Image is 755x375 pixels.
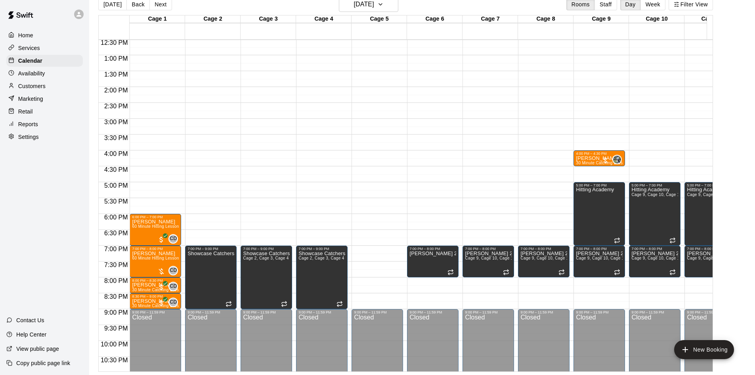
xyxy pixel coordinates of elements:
div: 7:00 PM – 8:00 PM [687,247,734,251]
div: 7:00 PM – 9:00 PM: Showcase Catchers Practice - 7-9pm [241,246,292,309]
div: Carter Davis [168,298,178,307]
button: add [674,340,734,359]
div: 7:00 PM – 8:00 PM: Marucci 2026 and 2027 [407,246,459,277]
a: Settings [6,131,83,143]
span: Recurring event [669,269,676,275]
div: 8:00 PM – 8:30 PM [132,279,179,283]
a: Calendar [6,55,83,67]
span: All customers have paid [157,299,165,307]
div: 9:00 PM – 11:59 PM [465,310,512,314]
div: 5:00 PM – 7:00 PM: Hitting Academy [684,182,736,246]
div: 9:00 PM – 11:59 PM [520,310,567,314]
div: 7:00 PM – 8:00 PM: Marucci 2026 and 2027 [684,246,736,277]
div: 9:00 PM – 11:59 PM [631,310,678,314]
p: Home [18,31,33,39]
span: Recurring event [281,301,287,307]
div: Cage 5 [352,15,407,23]
span: 6:00 PM [102,214,130,221]
span: 6:30 PM [102,230,130,237]
span: Cage 9, Cage 10, Cage 11, Cage 12, Cage 6, Cage 7, Cage 8 [576,256,693,260]
div: 6:00 PM – 7:00 PM [132,215,179,219]
span: 3:30 PM [102,135,130,141]
span: 10:30 PM [99,357,130,363]
span: 5:30 PM [102,198,130,205]
div: 7:00 PM – 8:00 PM [465,247,512,251]
div: Cage 11 [684,15,740,23]
div: Carter Davis [168,266,178,275]
p: Customers [18,82,46,90]
p: Help Center [16,331,46,338]
div: 9:00 PM – 11:59 PM [298,310,345,314]
span: Cage 9, Cage 10, Cage 11, Cage 12 [631,192,700,197]
div: 7:00 PM – 8:00 PM: 60 Minute Hitting Lesson [130,246,181,277]
span: 60 Minute Hitting Lesson [132,224,179,229]
span: 2:30 PM [102,103,130,110]
p: Availability [18,69,45,77]
a: Marketing [6,93,83,105]
span: Cage 2, Cage 3, Cage 4 [298,256,344,260]
div: 9:00 PM – 11:59 PM [687,310,734,314]
span: Recurring event [614,237,620,244]
p: Contact Us [16,316,44,324]
span: 2:00 PM [102,87,130,94]
span: Recurring event [447,269,454,275]
div: Ryan Maylie [612,155,622,164]
div: 5:00 PM – 7:00 PM: Hitting Academy [573,182,625,246]
div: Cage 10 [629,15,684,23]
div: Customers [6,80,83,92]
div: Availability [6,67,83,79]
p: View public page [16,345,59,353]
span: 7:30 PM [102,262,130,268]
p: Calendar [18,57,42,65]
a: Services [6,42,83,54]
div: 7:00 PM – 8:00 PM: Marucci 2026 and 2027 [463,246,514,277]
a: Retail [6,106,83,117]
div: 4:00 PM – 4:30 PM [576,152,623,156]
span: 12:30 PM [99,39,130,46]
span: Recurring event [336,301,343,307]
div: Cage 3 [241,15,296,23]
span: Cage 9, Cage 10, Cage 11, Cage 12, Cage 6, Cage 7, Cage 8 [465,256,582,260]
p: Reports [18,120,38,128]
a: Home [6,29,83,41]
div: 7:00 PM – 8:00 PM: Marucci 2026 and 2027 [518,246,570,277]
span: All customers have paid [157,283,165,291]
span: 30 Minute Catching Lesson [132,288,183,292]
span: Cage 2, Cage 3, Cage 4 [243,256,289,260]
span: CD [170,267,177,275]
p: Copy public page link [16,359,70,367]
span: 30 Minute Catching Lesson [576,161,627,165]
div: 9:00 PM – 11:59 PM [132,310,179,314]
img: Ryan Maylie [613,156,621,163]
div: Cage 1 [130,15,185,23]
span: Carter Davis [172,282,178,291]
a: Reports [6,118,83,130]
span: 1:00 PM [102,55,130,62]
span: 4:00 PM [102,150,130,157]
div: 9:00 PM – 11:59 PM [576,310,623,314]
span: Carter Davis [172,234,178,244]
div: 5:00 PM – 7:00 PM [631,183,678,187]
div: 5:00 PM – 7:00 PM: Hitting Academy [629,182,680,246]
div: 7:00 PM – 9:00 PM [298,247,345,251]
span: Recurring event [614,269,620,275]
p: Retail [18,108,33,115]
span: 7:00 PM [102,246,130,252]
span: Recurring event [669,237,676,244]
div: 8:00 PM – 8:30 PM: Peter Rainville [130,277,181,293]
span: 1:30 PM [102,71,130,78]
div: 7:00 PM – 8:00 PM [631,247,678,251]
div: Carter Davis [168,282,178,291]
span: Cage 9, Cage 10, Cage 11, Cage 12, Cage 6, Cage 7, Cage 8 [631,256,748,260]
div: 7:00 PM – 8:00 PM [520,247,567,251]
span: 9:00 PM [102,309,130,316]
div: 8:30 PM – 9:00 PM [132,294,179,298]
span: Cage 9, Cage 10, Cage 11, Cage 12, Cage 6, Cage 7, Cage 8 [520,256,637,260]
span: 30 Minute Catching Lesson [132,304,183,308]
div: Cage 2 [185,15,241,23]
div: Cage 6 [407,15,463,23]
